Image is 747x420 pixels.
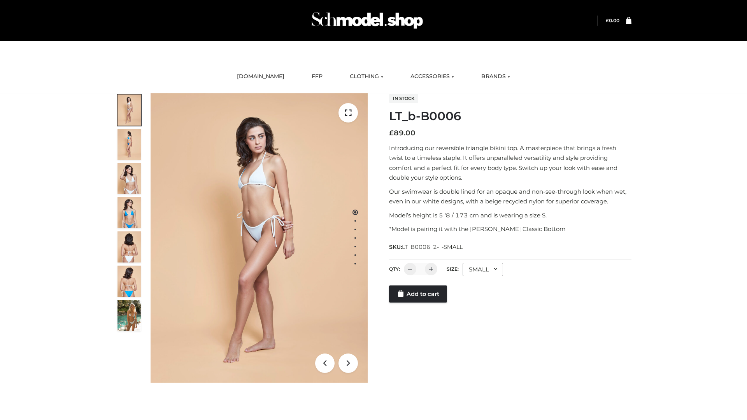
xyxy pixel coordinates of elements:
span: £ [389,129,394,137]
p: Model’s height is 5 ‘8 / 173 cm and is wearing a size S. [389,210,631,220]
span: SKU: [389,242,463,252]
span: LT_B0006_2-_-SMALL [402,243,463,250]
a: CLOTHING [344,68,389,85]
p: Introducing our reversible triangle bikini top. A masterpiece that brings a fresh twist to a time... [389,143,631,183]
img: ArielClassicBikiniTop_CloudNine_AzureSky_OW114ECO_4-scaled.jpg [117,197,141,228]
bdi: 0.00 [606,17,619,23]
label: QTY: [389,266,400,272]
label: Size: [447,266,459,272]
img: ArielClassicBikiniTop_CloudNine_AzureSky_OW114ECO_3-scaled.jpg [117,163,141,194]
bdi: 89.00 [389,129,416,137]
img: ArielClassicBikiniTop_CloudNine_AzureSky_OW114ECO_8-scaled.jpg [117,266,141,297]
img: Schmodel Admin 964 [309,5,426,36]
h1: LT_b-B0006 [389,109,631,123]
a: [DOMAIN_NAME] [231,68,290,85]
a: FFP [306,68,328,85]
a: £0.00 [606,17,619,23]
span: In stock [389,94,418,103]
a: ACCESSORIES [405,68,460,85]
img: ArielClassicBikiniTop_CloudNine_AzureSky_OW114ECO_7-scaled.jpg [117,231,141,262]
div: SMALL [463,263,503,276]
span: £ [606,17,609,23]
a: Add to cart [389,285,447,303]
a: BRANDS [475,68,516,85]
img: ArielClassicBikiniTop_CloudNine_AzureSky_OW114ECO_1-scaled.jpg [117,94,141,126]
p: *Model is pairing it with the [PERSON_NAME] Classic Bottom [389,224,631,234]
img: ArielClassicBikiniTop_CloudNine_AzureSky_OW114ECO_1 [151,93,368,383]
p: Our swimwear is double lined for an opaque and non-see-through look when wet, even in our white d... [389,187,631,206]
img: Arieltop_CloudNine_AzureSky2.jpg [117,300,141,331]
img: ArielClassicBikiniTop_CloudNine_AzureSky_OW114ECO_2-scaled.jpg [117,129,141,160]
